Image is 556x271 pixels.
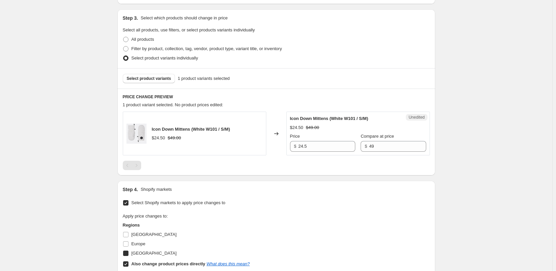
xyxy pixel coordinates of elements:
span: $ [365,144,367,149]
span: Select Shopify markets to apply price changes to [131,200,225,205]
span: 1 product variants selected [178,75,229,82]
div: $24.50 [290,124,303,131]
span: Apply price changes to: [123,214,168,219]
span: Icon Down Mittens (White W101 / S/M) [152,127,230,132]
div: $24.50 [152,135,165,141]
p: Shopify markets [141,186,172,193]
span: Compare at price [361,134,394,139]
span: Select product variants [127,76,171,81]
span: [GEOGRAPHIC_DATA] [131,232,177,237]
span: $ [294,144,296,149]
h6: PRICE CHANGE PREVIEW [123,94,430,100]
span: Europe [131,241,146,246]
span: Unedited [408,115,425,120]
span: Select all products, use filters, or select products variants individually [123,27,255,32]
span: Price [290,134,300,139]
strike: $49.00 [168,135,181,141]
strike: $49.00 [306,124,319,131]
h2: Step 3. [123,15,138,21]
span: All products [131,37,154,42]
h2: Step 4. [123,186,138,193]
span: Icon Down Mittens (White W101 / S/M) [290,116,368,121]
b: Also change product prices directly [131,261,205,266]
span: Select product variants individually [131,55,198,60]
img: LAW0953_W101_1_80x.jpg [126,124,147,144]
h3: Regions [123,222,250,229]
span: Filter by product, collection, tag, vendor, product type, variant title, or inventory [131,46,282,51]
span: [GEOGRAPHIC_DATA] [131,251,177,256]
nav: Pagination [123,161,141,170]
a: What does this mean? [206,261,250,266]
button: Select product variants [123,74,175,83]
span: 1 product variant selected. No product prices edited: [123,102,223,107]
p: Select which products should change in price [141,15,227,21]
